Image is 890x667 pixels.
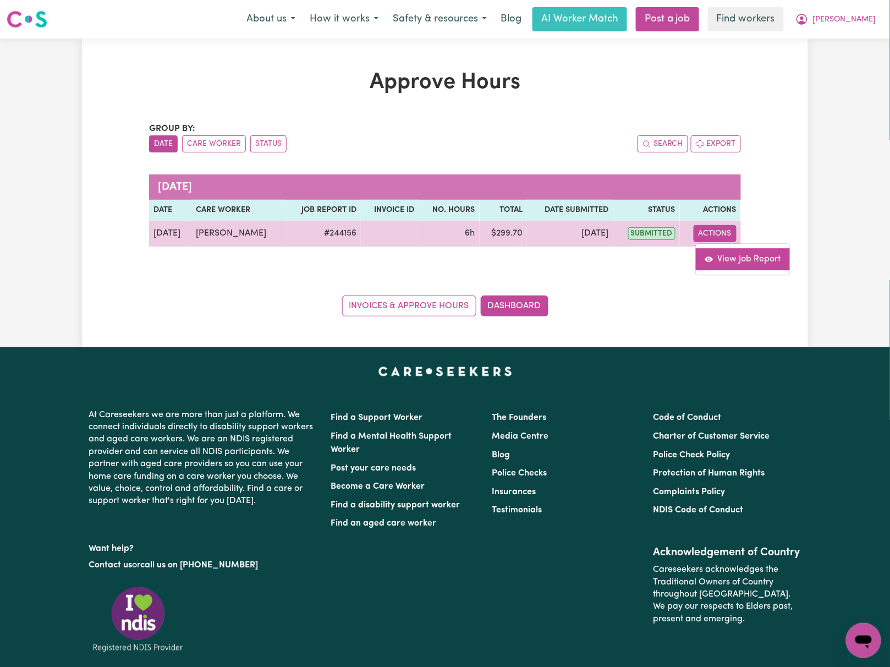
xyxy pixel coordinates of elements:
[636,7,699,31] a: Post a job
[653,469,765,478] a: Protection of Human Rights
[494,7,528,31] a: Blog
[492,469,547,478] a: Police Checks
[492,488,536,496] a: Insurances
[250,135,287,152] button: sort invoices by paid status
[653,559,801,630] p: Careseekers acknowledges the Traditional Owners of Country throughout [GEOGRAPHIC_DATA]. We pay o...
[653,432,770,441] a: Charter of Customer Service
[89,538,317,555] p: Want help?
[653,451,730,460] a: Police Check Policy
[285,221,361,247] td: # 244156
[331,432,452,454] a: Find a Mental Health Support Worker
[527,221,613,247] td: [DATE]
[331,482,425,491] a: Become a Care Worker
[696,248,790,270] a: View job report 244156
[140,561,258,570] a: call us on [PHONE_NUMBER]
[342,296,476,316] a: Invoices & Approve Hours
[492,432,548,441] a: Media Centre
[285,200,361,221] th: Job Report ID
[481,296,548,316] a: Dashboard
[492,506,542,515] a: Testimonials
[239,8,303,31] button: About us
[191,221,285,247] td: [PERSON_NAME]
[149,174,741,200] caption: [DATE]
[846,623,881,658] iframe: Button to launch messaging window
[492,451,510,460] a: Blog
[7,7,47,32] a: Careseekers logo
[378,367,512,376] a: Careseekers home page
[653,546,801,559] h2: Acknowledgement of Country
[653,488,726,496] a: Complaints Policy
[480,200,528,221] th: Total
[89,585,188,654] img: Registered NDIS provider
[653,506,744,515] a: NDIS Code of Conduct
[331,413,422,422] a: Find a Support Worker
[149,221,191,247] td: [DATE]
[89,404,317,512] p: At Careseekers we are more than just a platform. We connect individuals directly to disability su...
[695,243,790,275] div: Actions
[331,501,460,510] a: Find a disability support worker
[331,464,416,473] a: Post your care needs
[653,413,722,422] a: Code of Conduct
[527,200,613,221] th: Date Submitted
[149,200,191,221] th: Date
[465,229,475,238] span: 6 hours
[788,8,883,31] button: My Account
[813,14,876,26] span: [PERSON_NAME]
[691,135,741,152] button: Export
[191,200,285,221] th: Care worker
[680,200,741,221] th: Actions
[628,227,675,240] span: submitted
[149,69,741,96] h1: Approve Hours
[694,225,737,242] button: Actions
[7,9,47,29] img: Careseekers logo
[638,135,688,152] button: Search
[386,8,494,31] button: Safety & resources
[613,200,680,221] th: Status
[708,7,784,31] a: Find workers
[492,413,546,422] a: The Founders
[480,221,528,247] td: $ 299.70
[419,200,480,221] th: No. Hours
[89,555,317,576] p: or
[361,200,419,221] th: Invoice ID
[182,135,246,152] button: sort invoices by care worker
[149,135,178,152] button: sort invoices by date
[331,519,436,528] a: Find an aged care worker
[303,8,386,31] button: How it works
[149,124,195,133] span: Group by:
[89,561,132,570] a: Contact us
[532,7,627,31] a: AI Worker Match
